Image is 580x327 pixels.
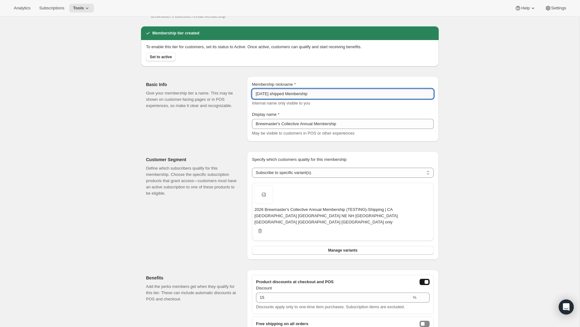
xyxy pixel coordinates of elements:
[146,275,237,281] h2: Benefits
[254,207,431,225] span: 2026 Brewmaster's Collective Annual Membership (TESTING) - Shipping | CA [GEOGRAPHIC_DATA] [GEOGR...
[252,156,434,163] p: Specify which customers quality for this membership
[420,279,430,285] button: onlineDiscountEnabled
[252,119,434,129] input: Enter display name
[521,6,530,11] span: Help
[551,6,566,11] span: Settings
[256,321,308,327] span: Free shipping on all orders
[252,101,310,105] span: Internal name only visible to you
[146,81,237,88] h2: Basic Info
[541,4,570,13] button: Settings
[146,90,237,109] p: Give your membership tier a name. This may be shown on customer-facing pages or in POS experience...
[14,6,30,11] span: Analytics
[511,4,540,13] button: Help
[256,279,334,285] span: Product discounts at checkout and POS
[256,227,264,235] button: Remove
[150,54,172,59] span: Set to active
[146,53,176,61] button: Set to active
[146,284,237,302] p: Add the perks members get when they qualify for this tier. These can include automatic discounts ...
[39,6,64,11] span: Subscriptions
[35,4,68,13] button: Subscriptions
[146,165,237,197] p: Define which subscribers qualify for this membership. Choose the specific subscription products t...
[10,4,34,13] button: Analytics
[256,286,272,290] span: Discount
[152,30,199,36] h2: Membership tier created
[252,112,277,117] span: Display name
[252,246,434,255] button: Manage variants
[69,4,94,13] button: Tools
[73,6,84,11] span: Tools
[328,248,358,253] span: Manage variants
[252,131,354,135] span: May be visible to customers in POS or other experiences
[252,89,434,99] input: Enter internal name
[146,44,434,50] p: To enable this tier for customers, set its status to Active. Once active, customers can qualify a...
[252,82,293,87] span: Membership nickname
[146,156,237,163] h2: Customer Segment
[559,299,574,314] div: Open Intercom Messenger
[256,304,405,309] span: Discounts apply only to one-time item purchases. Subscription items are excluded.
[413,295,416,300] span: %
[420,321,430,327] button: freeShippingEnabled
